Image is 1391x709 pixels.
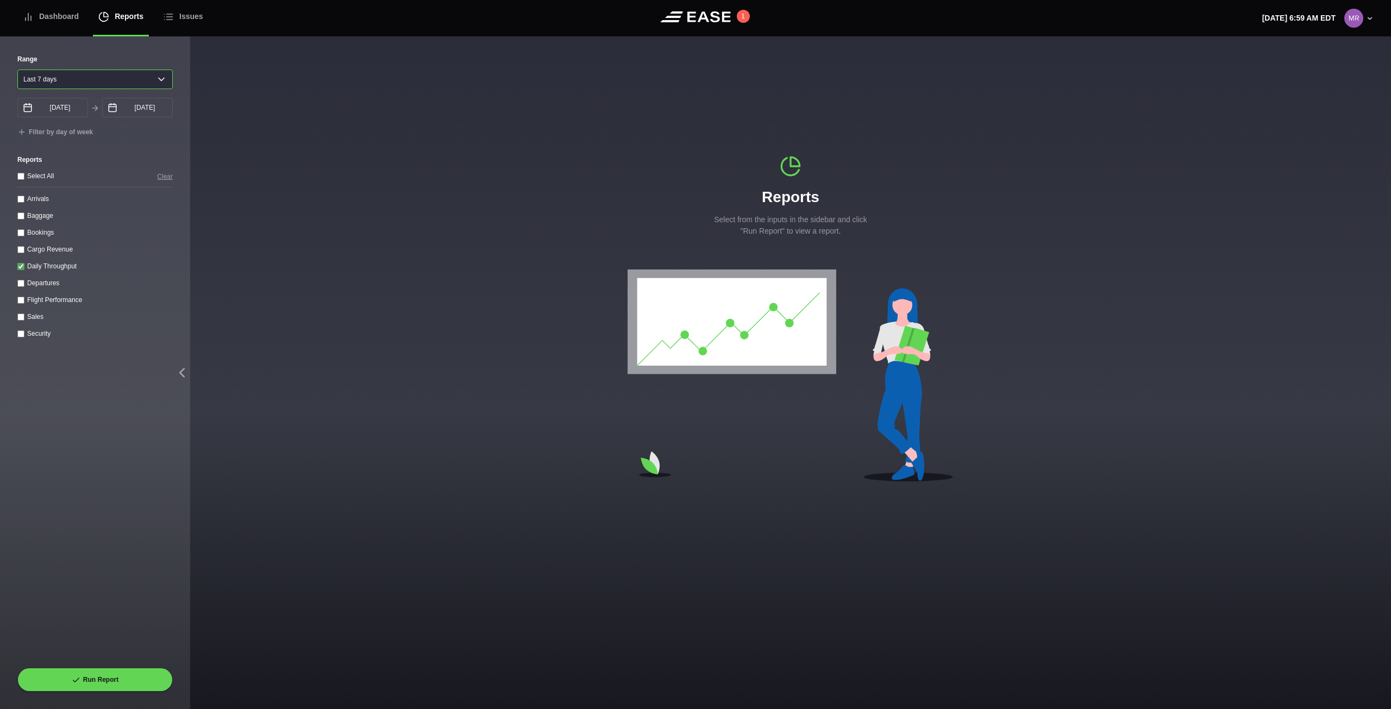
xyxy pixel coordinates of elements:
label: Arrivals [27,195,49,203]
label: Security [27,330,51,337]
p: [DATE] 6:59 AM EDT [1262,12,1336,24]
label: Flight Performance [27,296,82,304]
label: Cargo Revenue [27,246,73,253]
label: Departures [27,279,59,287]
p: Select from the inputs in the sidebar and click "Run Report" to view a report. [709,214,872,237]
label: Range [17,54,173,64]
button: Filter by day of week [17,128,93,137]
label: Sales [27,313,43,321]
input: mm/dd/yyyy [17,98,88,117]
div: Reports [709,155,872,237]
label: Daily Throughput [27,262,77,270]
label: Select All [27,172,54,180]
button: Clear [157,171,173,182]
label: Reports [17,155,173,165]
h1: Reports [709,186,872,209]
label: Bookings [27,229,54,236]
label: Baggage [27,212,53,219]
button: 1 [737,10,750,23]
button: Run Report [17,668,173,692]
input: mm/dd/yyyy [102,98,173,117]
img: 0b2ed616698f39eb9cebe474ea602d52 [1344,9,1363,28]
